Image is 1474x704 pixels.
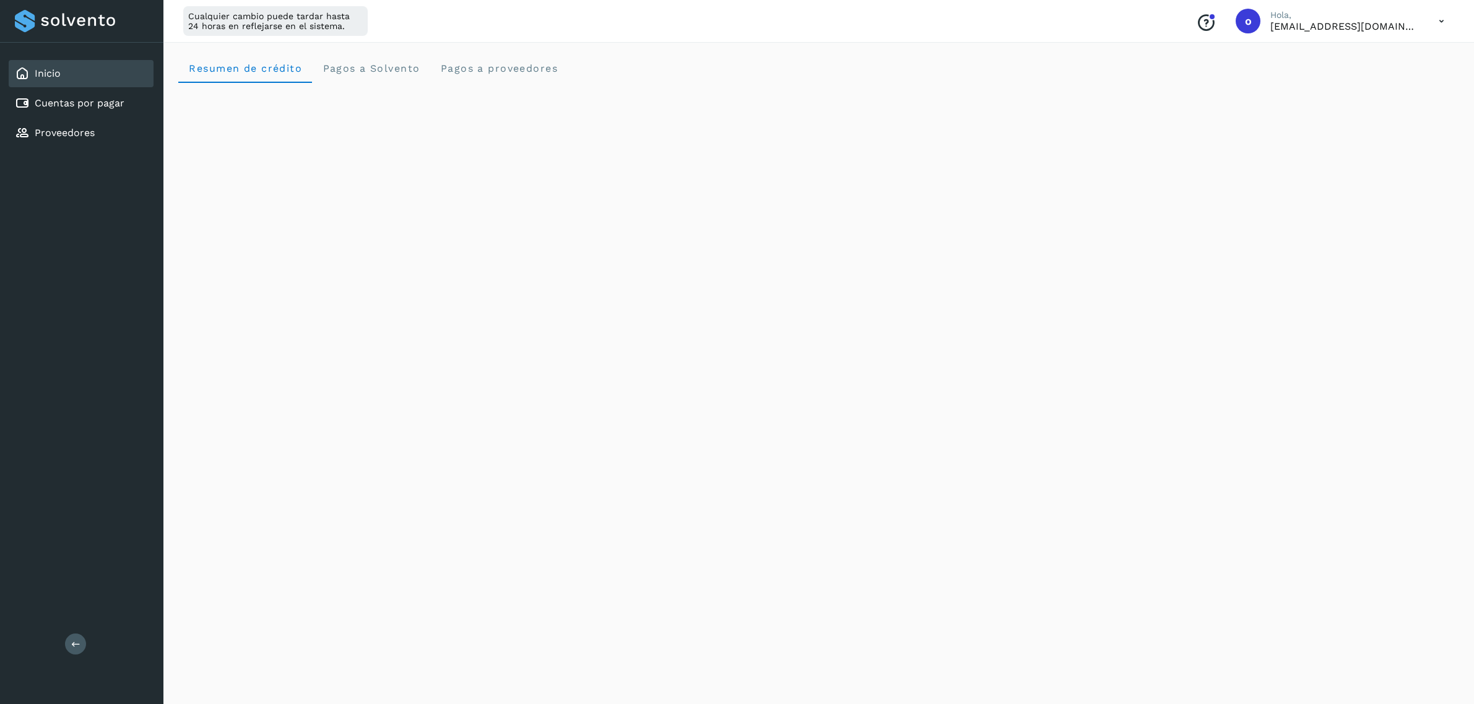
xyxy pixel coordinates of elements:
a: Inicio [35,67,61,79]
p: orlando@rfllogistics.com.mx [1270,20,1419,32]
span: Resumen de crédito [188,62,302,74]
a: Proveedores [35,127,95,139]
span: Pagos a Solvento [322,62,420,74]
div: Inicio [9,60,154,87]
div: Cuentas por pagar [9,90,154,117]
a: Cuentas por pagar [35,97,124,109]
span: Pagos a proveedores [440,62,558,74]
div: Cualquier cambio puede tardar hasta 24 horas en reflejarse en el sistema. [183,6,368,36]
div: Proveedores [9,119,154,147]
p: Hola, [1270,10,1419,20]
